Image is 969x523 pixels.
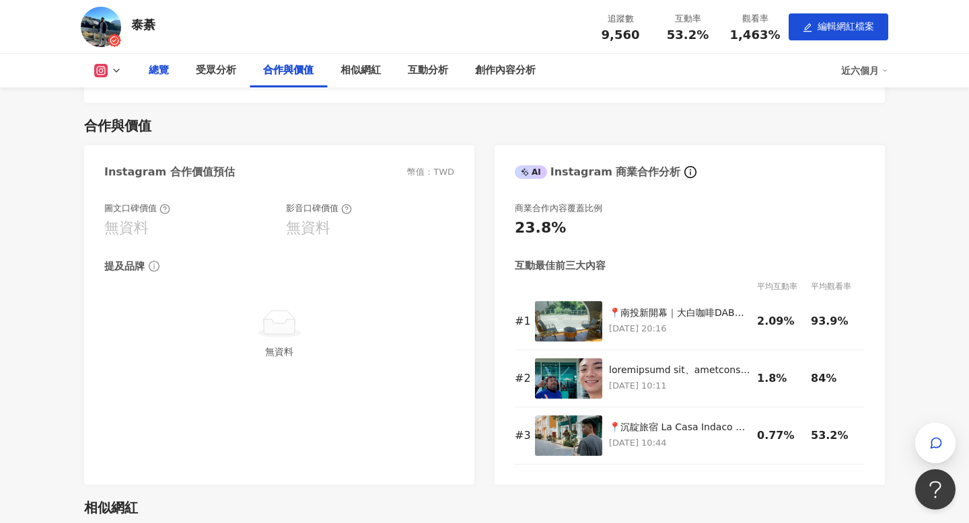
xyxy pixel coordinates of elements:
[757,428,804,443] div: 0.77%
[147,259,161,274] span: info-circle
[110,344,449,359] div: 無資料
[757,314,804,329] div: 2.09%
[609,421,750,434] div: 📍沉靛旅宿 La Casa Indaco 一秒飛歐洲的高質感民宿 四間即可包棟 能唱ktv & 烤肉 & 打麻將 一家人包棟相當划算 獨立泳池可以玩水 室內還有提供電磁爐烹煮 管家也很親切介紹各...
[515,218,566,239] div: 23.8%
[789,13,888,40] button: edit編輯網紅檔案
[667,28,709,42] span: 53.2%
[811,428,858,443] div: 53.2%
[84,116,151,135] div: 合作與價值
[340,63,381,79] div: 相似網紅
[408,63,448,79] div: 互動分析
[84,498,138,517] div: 相似網紅
[515,202,602,214] div: 商業合作內容覆蓋比例
[609,364,750,377] div: loremipsumd sit、ametconsectet adipiscingelits doeiusmodtempori utlabore etdolorem aliq enimadmini...
[407,166,454,178] div: 幣值：TWD
[515,428,528,443] div: # 3
[841,60,888,81] div: 近六個月
[515,165,547,179] div: AI
[515,314,528,329] div: # 1
[286,202,352,214] div: 影音口碑價值
[595,12,646,26] div: 追蹤數
[535,358,602,399] img: 普吉島是泰國最大的海島 以海水、沙灘和全年良好的氣候而聞名 來普吉島一定要去皮皮島跳島浮潛 這裡有讓人放鬆到不想離開的渡假村 電影取景地瑪雅灣 欣賞翠藍海洋及白沙 還能浮潛 豐富好玩的行程從小孩...
[535,415,602,456] img: 📍沉靛旅宿 La Casa Indaco 一秒飛歐洲的高質感民宿 四間即可包棟 能唱ktv & 烤肉 & 打麻將 一家人包棟相當划算 獨立泳池可以玩水 室內還有提供電磁爐烹煮 管家也很親切介紹各...
[104,165,235,179] div: Instagram 合作價值預估
[515,165,680,179] div: Instagram 商業合作分析
[757,280,811,293] div: 平均互動率
[803,23,812,32] span: edit
[682,164,698,180] span: info-circle
[81,7,121,47] img: KOL Avatar
[535,301,602,341] img: 📍南投新開幕｜大白咖啡DABAI CAFE｜ 來魚池的好去處 在大白咖啡 時間流動得更慢一點 把日常的煩躁留在山下 來這裡只需要咖啡與風景 設計簡約帶有廢墟風 遼闊的大落地窗採光非常好 人均消費...
[602,28,640,42] span: 9,560
[104,218,149,239] div: 無資料
[818,21,874,32] span: 編輯網紅檔案
[104,259,145,274] div: 提及品牌
[196,63,236,79] div: 受眾分析
[609,436,750,450] p: [DATE] 10:44
[609,307,750,320] div: 📍南投新開幕｜大白咖啡DABAI CAFE｜ 來魚池的好去處 在大白咖啡 時間流動得更慢一點 把日常的煩躁留在山下 來這裡只需要咖啡與風景 設計簡約帶有廢墟風 遼闊的大落地窗採光非常好 人均消費...
[515,259,606,273] div: 互動最佳前三大內容
[609,378,750,393] p: [DATE] 10:11
[104,202,170,214] div: 圖文口碑價值
[131,16,155,33] div: 泰綦
[757,371,804,386] div: 1.8%
[149,63,169,79] div: 總覽
[915,469,956,510] iframe: Help Scout Beacon - Open
[811,314,858,329] div: 93.9%
[263,63,314,79] div: 合作與價值
[729,12,781,26] div: 觀看率
[662,12,713,26] div: 互動率
[811,371,858,386] div: 84%
[609,321,750,336] p: [DATE] 20:16
[286,218,330,239] div: 無資料
[475,63,536,79] div: 創作內容分析
[730,28,781,42] span: 1,463%
[515,371,528,386] div: # 2
[811,280,865,293] div: 平均觀看率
